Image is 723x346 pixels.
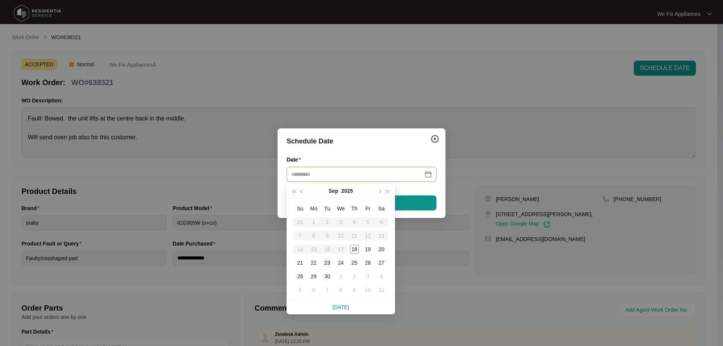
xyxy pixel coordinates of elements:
[333,304,349,310] a: [DATE]
[361,270,375,283] td: 2025-10-03
[309,285,318,294] div: 6
[363,258,372,267] div: 26
[361,242,375,256] td: 2025-09-19
[296,258,305,267] div: 21
[350,258,359,267] div: 25
[323,258,332,267] div: 23
[361,202,375,215] th: Fr
[334,283,348,297] td: 2025-10-08
[334,270,348,283] td: 2025-10-01
[350,285,359,294] div: 9
[296,285,305,294] div: 5
[350,272,359,281] div: 2
[377,272,386,281] div: 4
[377,258,386,267] div: 27
[377,245,386,254] div: 20
[336,258,345,267] div: 24
[309,258,318,267] div: 22
[361,283,375,297] td: 2025-10-10
[350,245,359,254] div: 18
[293,256,307,270] td: 2025-09-21
[293,283,307,297] td: 2025-10-05
[361,256,375,270] td: 2025-09-26
[307,256,320,270] td: 2025-09-22
[348,256,361,270] td: 2025-09-25
[363,245,372,254] div: 19
[323,285,332,294] div: 7
[334,202,348,215] th: We
[341,183,353,198] button: 2025
[293,202,307,215] th: Su
[375,283,388,297] td: 2025-10-11
[377,285,386,294] div: 11
[293,270,307,283] td: 2025-09-28
[307,270,320,283] td: 2025-09-29
[307,283,320,297] td: 2025-10-06
[348,202,361,215] th: Th
[375,242,388,256] td: 2025-09-20
[323,272,332,281] div: 30
[375,256,388,270] td: 2025-09-27
[363,272,372,281] div: 3
[291,170,423,178] input: Date
[320,202,334,215] th: Tu
[429,133,441,145] button: Close
[320,283,334,297] td: 2025-10-07
[348,270,361,283] td: 2025-10-02
[320,270,334,283] td: 2025-09-30
[307,202,320,215] th: Mo
[296,272,305,281] div: 28
[287,136,436,146] div: Schedule Date
[348,242,361,256] td: 2025-09-18
[336,272,345,281] div: 1
[348,283,361,297] td: 2025-10-09
[329,183,339,198] button: Sep
[375,270,388,283] td: 2025-10-04
[320,256,334,270] td: 2025-09-23
[336,285,345,294] div: 8
[287,156,304,163] label: Date
[309,272,318,281] div: 29
[430,134,439,143] img: closeCircle
[334,256,348,270] td: 2025-09-24
[363,285,372,294] div: 10
[375,202,388,215] th: Sa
